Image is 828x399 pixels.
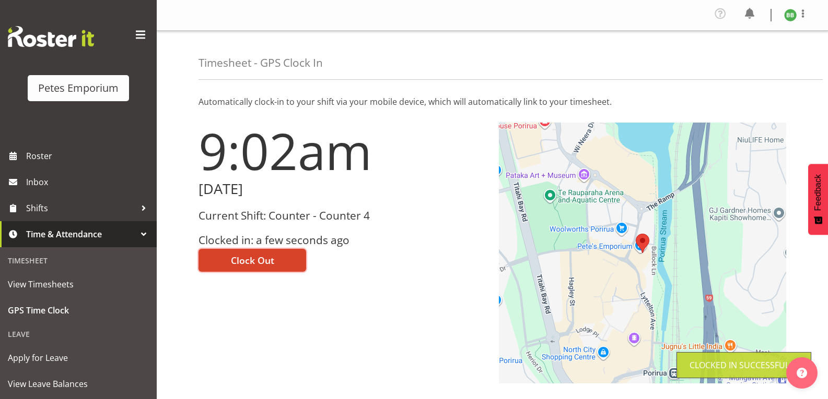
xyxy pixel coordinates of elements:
span: Roster [26,148,151,164]
img: beena-bist9974.jpg [784,9,797,21]
h3: Current Shift: Counter - Counter 4 [199,210,486,222]
h1: 9:02am [199,123,486,179]
div: Leave [3,323,154,345]
div: Timesheet [3,250,154,271]
div: Clocked in Successfully [690,359,798,371]
span: Time & Attendance [26,226,136,242]
p: Automatically clock-in to your shift via your mobile device, which will automatically link to you... [199,95,786,108]
span: Inbox [26,174,151,190]
span: View Leave Balances [8,376,149,392]
h3: Clocked in: a few seconds ago [199,234,486,246]
span: View Timesheets [8,276,149,292]
img: Rosterit website logo [8,26,94,47]
button: Feedback - Show survey [808,164,828,235]
span: Shifts [26,200,136,216]
button: Clock Out [199,249,306,272]
a: Apply for Leave [3,345,154,371]
a: GPS Time Clock [3,297,154,323]
span: Clock Out [231,253,274,267]
span: Apply for Leave [8,350,149,366]
div: Petes Emporium [38,80,119,96]
img: help-xxl-2.png [797,368,807,378]
span: Feedback [813,174,823,211]
h2: [DATE] [199,181,486,197]
a: View Timesheets [3,271,154,297]
a: View Leave Balances [3,371,154,397]
span: GPS Time Clock [8,303,149,318]
h4: Timesheet - GPS Clock In [199,57,323,69]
